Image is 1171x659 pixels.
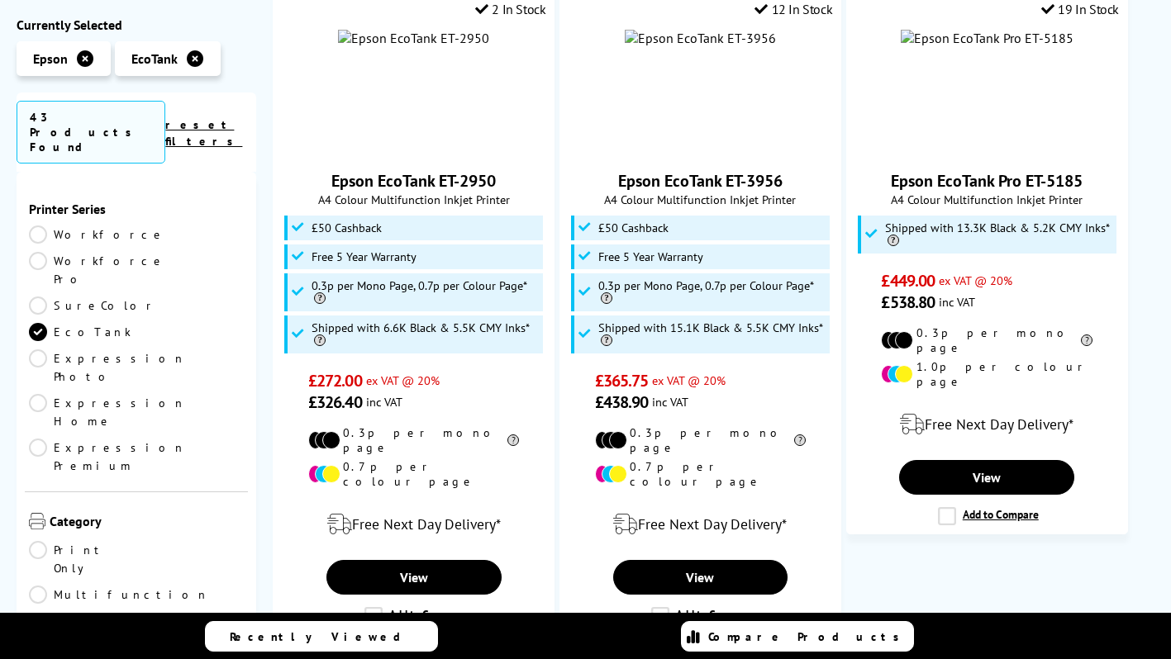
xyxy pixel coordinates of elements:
a: Print Only [29,541,136,577]
div: Currently Selected [17,17,256,33]
span: Compare Products [708,629,908,644]
span: £365.75 [595,370,649,391]
div: 12 In Stock [754,1,832,17]
div: 2 In Stock [475,1,546,17]
span: £449.00 [881,270,935,292]
span: £50 Cashback [312,221,382,235]
li: 0.3p per mono page [595,425,807,455]
span: £50 Cashback [598,221,669,235]
a: Expression Premium [29,439,186,475]
span: Free 5 Year Warranty [598,250,703,263]
span: ex VAT @ 20% [652,372,726,388]
label: Add to Compare [364,607,465,625]
span: Shipped with 15.1K Black & 5.5K CMY Inks* [598,321,826,348]
div: modal_delivery [855,401,1119,448]
span: inc VAT [366,394,402,410]
a: SureColor [29,296,158,315]
li: 0.7p per colour page [308,459,520,489]
span: £272.00 [308,370,362,391]
a: Epson EcoTank ET-3956 [618,170,783,192]
span: A4 Colour Multifunction Inkjet Printer [569,192,832,207]
div: 19 In Stock [1041,1,1119,17]
img: Epson EcoTank Pro ET-5185 [901,30,1073,46]
span: 0.3p per Mono Page, 0.7p per Colour Page* [312,279,539,306]
label: Add to Compare [938,507,1039,525]
a: View [899,460,1074,495]
a: Epson EcoTank Pro ET-5185 [891,170,1083,192]
img: Epson EcoTank ET-2950 [338,30,489,46]
span: inc VAT [652,394,688,410]
span: inc VAT [939,294,975,310]
a: Expression Photo [29,349,186,386]
span: 43 Products Found [17,101,165,164]
a: Multifunction [29,586,209,604]
a: Compare Products [681,621,914,652]
li: 0.3p per mono page [308,425,520,455]
a: reset filters [165,117,242,149]
span: Free 5 Year Warranty [312,250,417,263]
li: 0.7p per colour page [595,459,807,489]
label: Add to Compare [651,607,752,625]
span: Epson [33,50,68,67]
span: £538.80 [881,292,935,313]
li: 0.3p per mono page [881,325,1092,355]
img: Epson EcoTank ET-3956 [625,30,776,46]
span: ex VAT @ 20% [939,273,1012,288]
a: Workforce [29,225,166,244]
a: Workforce Pro [29,252,166,288]
span: £438.90 [595,391,649,413]
a: EcoTank [29,323,136,341]
a: Expression Home [29,394,186,430]
span: A4 Colour Multifunction Inkjet Printer [282,192,545,207]
span: ex VAT @ 20% [366,372,440,388]
span: Shipped with 13.3K Black & 5.2K CMY Inks* [885,221,1112,248]
span: Category [50,513,244,533]
span: 0.3p per Mono Page, 0.7p per Colour Page* [598,279,826,306]
span: A4 Colour Multifunction Inkjet Printer [855,192,1119,207]
a: Epson EcoTank ET-2950 [331,170,496,192]
a: Recently Viewed [205,621,438,652]
a: View [613,560,788,595]
div: modal_delivery [282,501,545,548]
a: View [326,560,502,595]
li: 1.0p per colour page [881,359,1092,389]
span: £326.40 [308,391,362,413]
img: Category [29,513,45,529]
span: EcoTank [131,50,178,67]
div: modal_delivery [569,501,832,548]
span: Shipped with 6.6K Black & 5.5K CMY Inks* [312,321,539,348]
span: Recently Viewed [230,629,417,644]
span: Printer Series [29,201,244,217]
